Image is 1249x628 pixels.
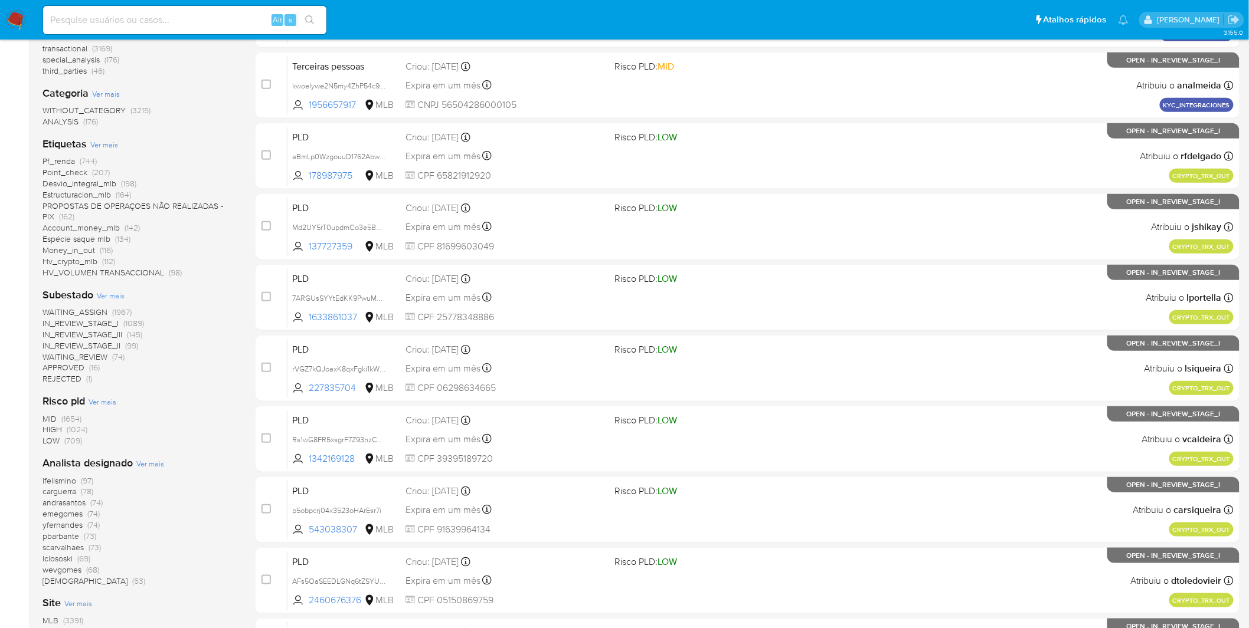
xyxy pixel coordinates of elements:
[1228,14,1240,26] a: Sair
[1157,14,1224,25] p: igor.silva@mercadolivre.com
[289,14,292,25] span: s
[1224,28,1243,37] span: 3.155.0
[273,14,282,25] span: Alt
[43,12,326,28] input: Pesquise usuários ou casos...
[1119,15,1129,25] a: Notificações
[1044,14,1107,26] span: Atalhos rápidos
[297,12,322,28] button: search-icon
